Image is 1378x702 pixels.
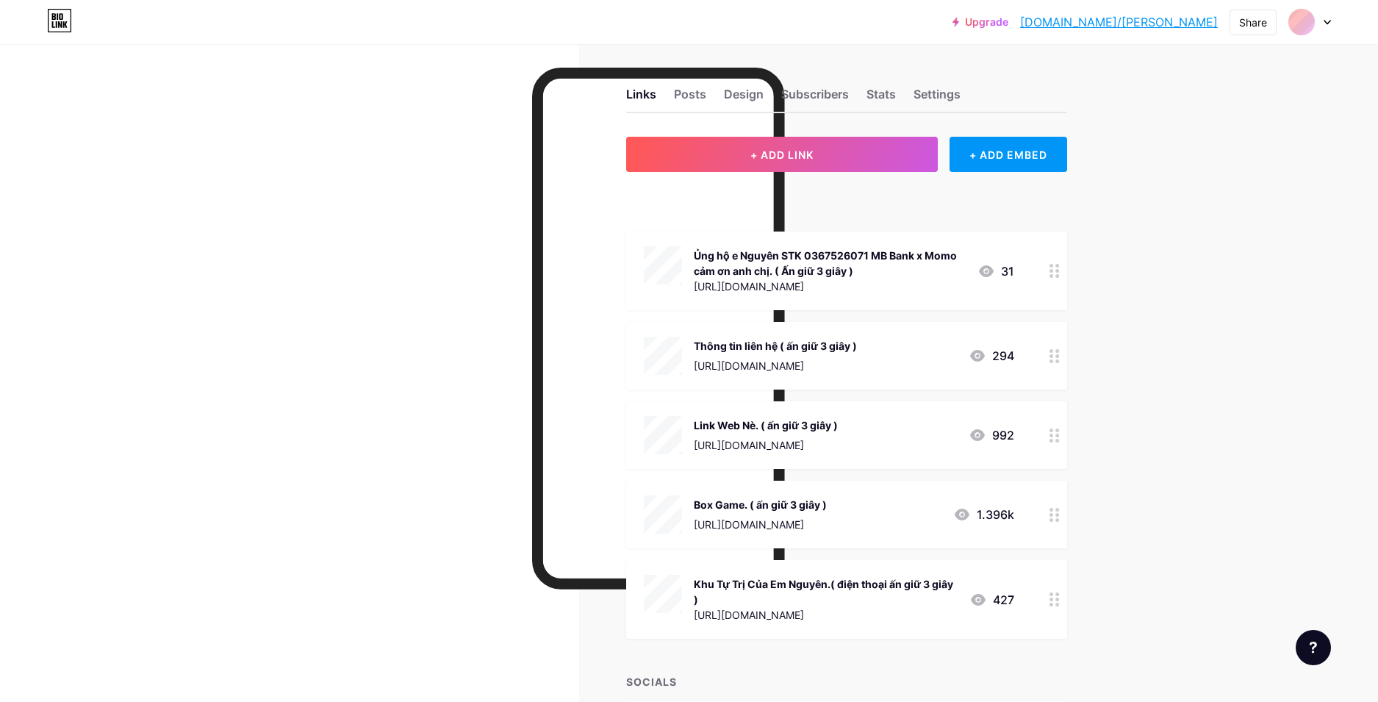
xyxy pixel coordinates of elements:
div: SOCIALS [626,674,1067,690]
div: [URL][DOMAIN_NAME] [694,517,827,532]
div: [URL][DOMAIN_NAME] [694,437,838,453]
div: Posts [674,85,706,112]
div: 992 [969,426,1014,444]
span: + ADD LINK [750,148,814,161]
div: 294 [969,347,1014,365]
div: Thông tin liên hệ ( ấn giữ 3 giây ) [694,338,857,354]
div: + ADD EMBED [950,137,1066,172]
div: Ủng hộ e Nguyên STK 0367526071 MB Bank x Momo cảm ơn anh chị. ( Ấn giữ 3 giây ) [694,248,966,279]
div: Khu Tự Trị Của Em Nguyên.( điện thoại ấn giữ 3 giây ) [694,576,958,607]
div: Share [1239,15,1267,30]
div: Box Game. ( ấn giữ 3 giây ) [694,497,827,512]
div: Subscribers [781,85,849,112]
div: 1.396k [953,506,1014,523]
div: [URL][DOMAIN_NAME] [694,607,958,623]
div: 31 [977,262,1014,280]
button: + ADD LINK [626,137,939,172]
div: Link Web Nè. ( ấn giữ 3 giây ) [694,418,838,433]
div: Design [724,85,764,112]
div: Links [626,85,656,112]
div: 427 [969,591,1014,609]
a: Upgrade [952,16,1008,28]
div: [URL][DOMAIN_NAME] [694,358,857,373]
a: [DOMAIN_NAME]/[PERSON_NAME] [1020,13,1218,31]
div: Settings [914,85,961,112]
div: Stats [866,85,896,112]
div: [URL][DOMAIN_NAME] [694,279,966,294]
